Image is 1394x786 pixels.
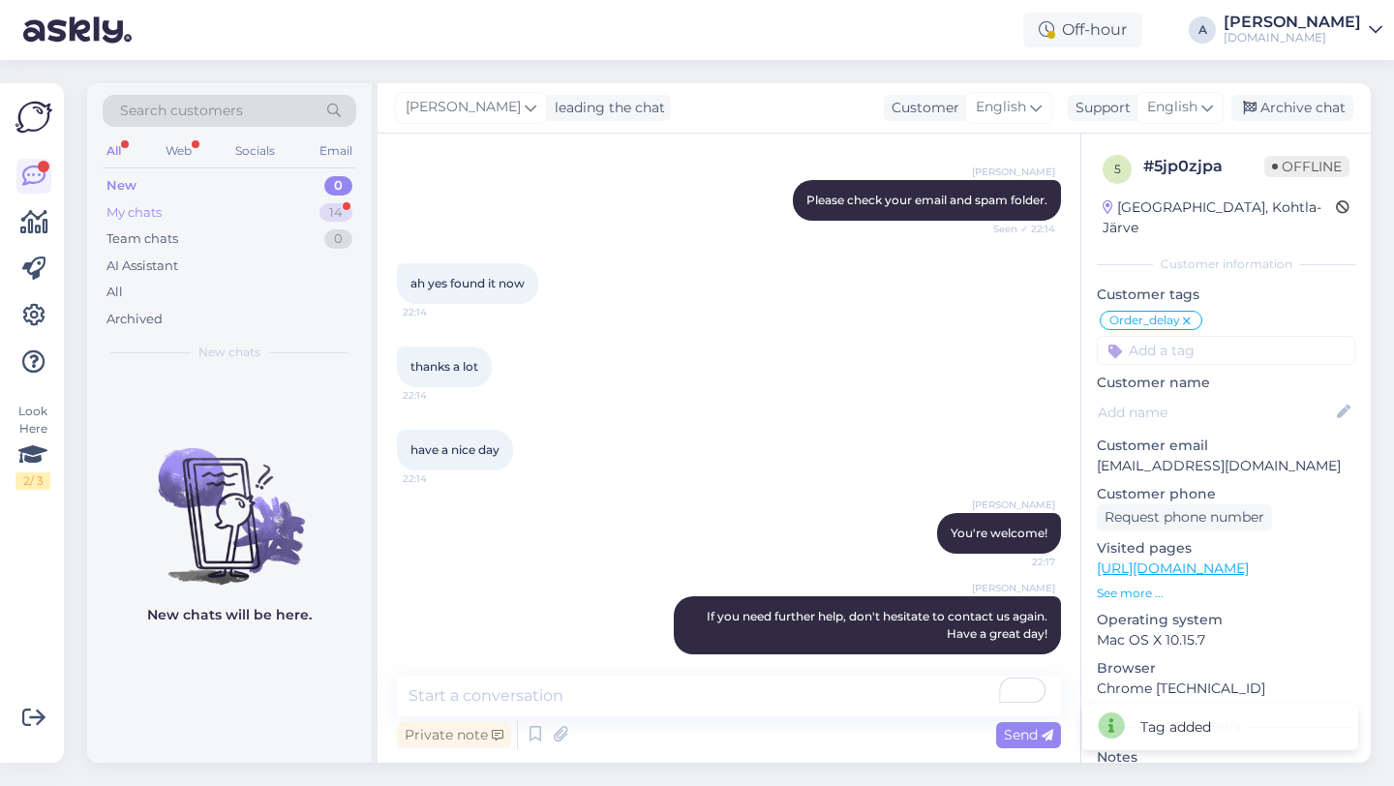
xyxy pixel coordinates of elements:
[324,176,352,196] div: 0
[1097,658,1355,679] p: Browser
[162,138,196,164] div: Web
[806,193,1047,207] span: Please check your email and spam folder.
[120,101,243,121] span: Search customers
[106,257,178,276] div: AI Assistant
[1097,373,1355,393] p: Customer name
[1140,717,1211,738] div: Tag added
[410,442,500,457] span: have a nice day
[1224,30,1361,45] div: [DOMAIN_NAME]
[1023,13,1142,47] div: Off-hour
[316,138,356,164] div: Email
[976,97,1026,118] span: English
[1143,155,1264,178] div: # 5jp0zjpa
[1103,197,1336,238] div: [GEOGRAPHIC_DATA], Kohtla-Järve
[324,229,352,249] div: 0
[103,138,125,164] div: All
[147,605,312,625] p: New chats will be here.
[983,655,1055,670] span: 22:17
[1097,559,1249,577] a: [URL][DOMAIN_NAME]
[972,498,1055,512] span: [PERSON_NAME]
[1097,504,1272,530] div: Request phone number
[1114,162,1121,176] span: 5
[1097,610,1355,630] p: Operating system
[1097,256,1355,273] div: Customer information
[397,676,1061,716] textarea: To enrich screen reader interactions, please activate Accessibility in Grammarly extension settings
[87,413,372,588] img: No chats
[1068,98,1131,118] div: Support
[1109,315,1180,326] span: Order_delay
[410,359,478,374] span: thanks a lot
[1097,436,1355,456] p: Customer email
[1097,630,1355,650] p: Mac OS X 10.15.7
[403,305,475,319] span: 22:14
[547,98,665,118] div: leading the chat
[1004,726,1053,743] span: Send
[1224,15,1382,45] a: [PERSON_NAME][DOMAIN_NAME]
[397,722,511,748] div: Private note
[707,609,1050,641] span: If you need further help, don't hesitate to contact us again. Have a great day!
[951,526,1047,540] span: You're welcome!
[1097,679,1355,699] p: Chrome [TECHNICAL_ID]
[106,176,136,196] div: New
[231,138,279,164] div: Socials
[972,581,1055,595] span: [PERSON_NAME]
[15,472,50,490] div: 2 / 3
[410,276,525,290] span: ah yes found it now
[106,283,123,302] div: All
[983,555,1055,569] span: 22:17
[1189,16,1216,44] div: A
[319,203,352,223] div: 14
[1098,402,1333,423] input: Add name
[1097,456,1355,476] p: [EMAIL_ADDRESS][DOMAIN_NAME]
[15,99,52,136] img: Askly Logo
[1147,97,1197,118] span: English
[983,222,1055,236] span: Seen ✓ 22:14
[106,229,178,249] div: Team chats
[1224,15,1361,30] div: [PERSON_NAME]
[1097,336,1355,365] input: Add a tag
[1097,585,1355,602] p: See more ...
[1097,484,1355,504] p: Customer phone
[1097,538,1355,559] p: Visited pages
[1097,285,1355,305] p: Customer tags
[403,388,475,403] span: 22:14
[406,97,521,118] span: [PERSON_NAME]
[106,310,163,329] div: Archived
[1264,156,1349,177] span: Offline
[1231,95,1353,121] div: Archive chat
[198,344,260,361] span: New chats
[403,471,475,486] span: 22:14
[884,98,959,118] div: Customer
[106,203,162,223] div: My chats
[15,403,50,490] div: Look Here
[972,165,1055,179] span: [PERSON_NAME]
